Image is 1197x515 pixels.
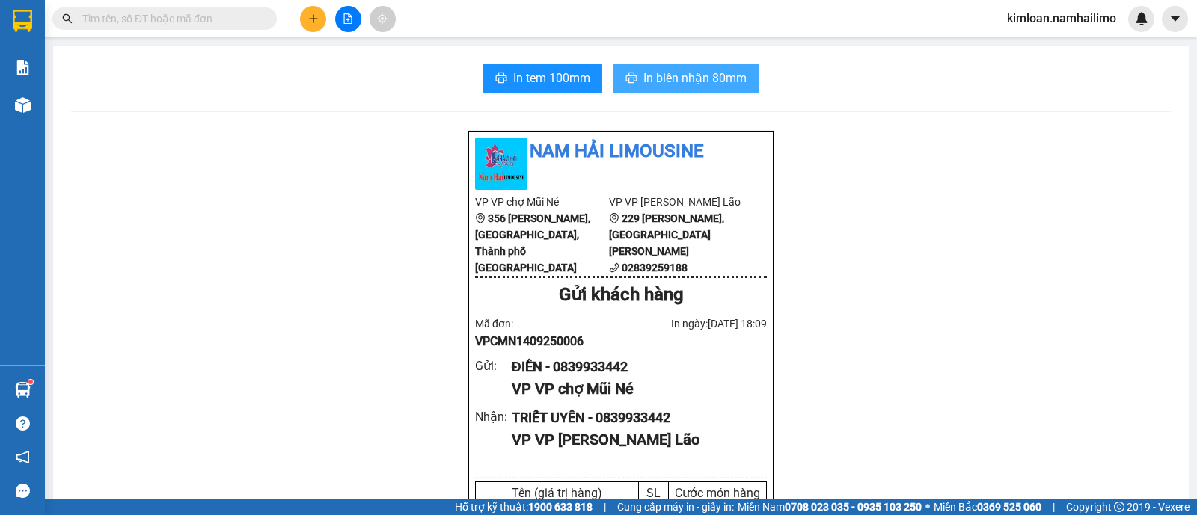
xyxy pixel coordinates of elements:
[15,60,31,75] img: solution-icon
[1162,6,1188,32] button: caret-down
[673,486,762,500] div: Cước món hàng
[609,194,743,210] li: VP VP [PERSON_NAME] Lão
[925,504,930,510] span: ⚪️
[16,450,30,464] span: notification
[335,6,361,32] button: file-add
[1135,12,1148,25] img: icon-new-feature
[475,138,527,190] img: logo.jpg
[528,501,593,513] strong: 1900 633 818
[13,67,165,87] div: 0839933442
[377,13,388,24] span: aim
[513,69,590,87] span: In tem 100mm
[475,281,767,309] div: Gửi khách hàng
[175,49,296,67] div: TRIẾT UYÊN
[977,501,1041,513] strong: 0369 525 060
[475,194,609,210] li: VP VP chợ Mũi Né
[475,315,621,351] div: Mã đơn:
[512,377,755,401] div: VP VP chợ Mũi Né
[643,69,747,87] span: In biên nhận 80mm
[512,407,755,428] div: TRIẾT UYÊN - 0839933442
[15,97,31,113] img: warehouse-icon
[15,382,31,398] img: warehouse-icon
[16,484,30,498] span: message
[13,13,165,49] div: VP [GEOGRAPHIC_DATA]
[175,14,211,30] span: Nhận:
[512,357,755,377] div: ĐIỀN - 0839933442
[300,6,326,32] button: plus
[13,49,165,67] div: ĐIỀN
[1053,499,1055,515] span: |
[16,416,30,431] span: question-circle
[11,98,34,114] span: CR :
[785,501,922,513] strong: 0708 023 035 - 0935 103 250
[738,499,922,515] span: Miền Nam
[643,486,664,500] div: SL
[13,14,36,30] span: Gửi:
[175,67,296,87] div: 0839933442
[475,334,584,348] span: VPCMN1409250006
[11,96,167,114] div: 50.000
[609,213,619,223] span: environment
[621,315,767,332] div: In ngày: [DATE] 18:09
[995,9,1128,28] span: kimloan.namhailimo
[609,262,619,273] span: phone
[13,10,32,32] img: logo-vxr
[455,499,593,515] span: Hỗ trợ kỹ thuật:
[308,13,319,24] span: plus
[175,13,296,49] div: VP [PERSON_NAME]
[370,6,396,32] button: aim
[1114,502,1124,512] span: copyright
[343,13,353,24] span: file-add
[475,213,486,223] span: environment
[483,64,602,93] button: printerIn tem 100mm
[475,407,512,426] div: Nhận :
[28,380,33,384] sup: 1
[475,212,590,274] b: 356 [PERSON_NAME], [GEOGRAPHIC_DATA], Thành phố [GEOGRAPHIC_DATA]
[82,10,259,27] input: Tìm tên, số ĐT hoặc mã đơn
[613,64,759,93] button: printerIn biên nhận 80mm
[609,212,724,257] b: 229 [PERSON_NAME], [GEOGRAPHIC_DATA][PERSON_NAME]
[617,499,734,515] span: Cung cấp máy in - giấy in:
[934,499,1041,515] span: Miền Bắc
[622,262,688,274] b: 02839259188
[62,13,73,24] span: search
[1169,12,1182,25] span: caret-down
[625,72,637,86] span: printer
[512,428,755,451] div: VP VP [PERSON_NAME] Lão
[604,499,606,515] span: |
[480,486,634,500] div: Tên (giá trị hàng)
[475,357,512,375] div: Gửi :
[475,138,767,166] li: Nam Hải Limousine
[495,72,507,86] span: printer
